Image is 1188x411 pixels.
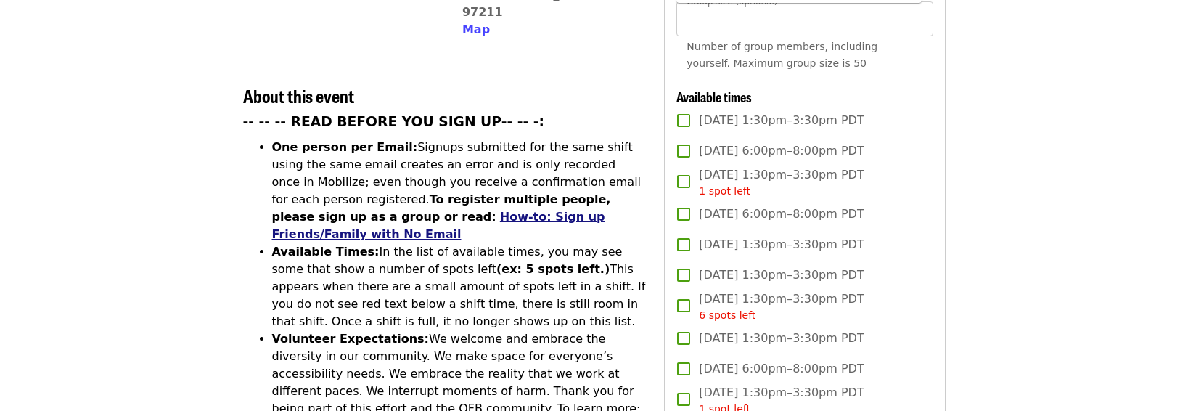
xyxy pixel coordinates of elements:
[676,87,752,106] span: Available times
[676,1,933,36] input: [object Object]
[272,332,430,346] strong: Volunteer Expectations:
[272,192,611,224] strong: To register multiple people, please sign up as a group or read:
[699,206,864,223] span: [DATE] 6:00pm–8:00pm PDT
[699,142,864,160] span: [DATE] 6:00pm–8:00pm PDT
[243,83,354,108] span: About this event
[272,245,380,259] strong: Available Times:
[272,210,605,241] a: How-to: Sign up Friends/Family with No Email
[699,236,864,253] span: [DATE] 1:30pm–3:30pm PDT
[699,330,864,347] span: [DATE] 1:30pm–3:30pm PDT
[272,140,418,154] strong: One person per Email:
[243,114,545,129] strong: -- -- -- READ BEFORE YOU SIGN UP-- -- -:
[462,23,490,36] span: Map
[699,166,864,199] span: [DATE] 1:30pm–3:30pm PDT
[687,41,877,69] span: Number of group members, including yourself. Maximum group size is 50
[699,290,864,323] span: [DATE] 1:30pm–3:30pm PDT
[699,360,864,378] span: [DATE] 6:00pm–8:00pm PDT
[699,185,750,197] span: 1 spot left
[462,21,490,38] button: Map
[272,243,647,330] li: In the list of available times, you may see some that show a number of spots left This appears wh...
[272,139,647,243] li: Signups submitted for the same shift using the same email creates an error and is only recorded o...
[699,309,755,321] span: 6 spots left
[699,266,864,284] span: [DATE] 1:30pm–3:30pm PDT
[496,262,610,276] strong: (ex: 5 spots left.)
[699,112,864,129] span: [DATE] 1:30pm–3:30pm PDT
